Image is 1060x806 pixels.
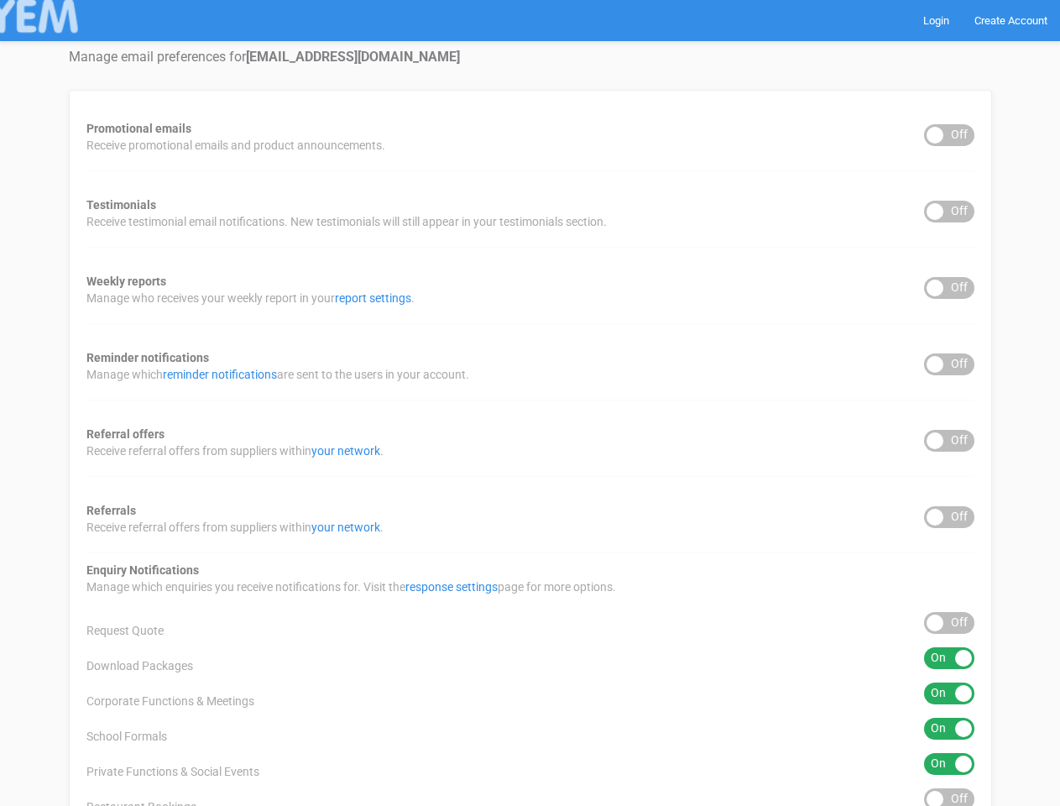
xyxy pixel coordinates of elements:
[86,563,199,577] strong: Enquiry Notifications
[163,368,277,381] a: reminder notifications
[86,504,136,517] strong: Referrals
[86,657,193,674] span: Download Packages
[86,137,385,154] span: Receive promotional emails and product announcements.
[246,49,460,65] strong: [EMAIL_ADDRESS][DOMAIN_NAME]
[86,693,254,709] span: Corporate Functions & Meetings
[86,198,156,212] strong: Testimonials
[86,351,209,364] strong: Reminder notifications
[86,622,164,639] span: Request Quote
[86,275,166,288] strong: Weekly reports
[86,122,191,135] strong: Promotional emails
[69,50,992,65] h4: Manage email preferences for
[311,521,380,534] a: your network
[86,366,469,383] span: Manage which are sent to the users in your account.
[86,578,616,595] span: Manage which enquiries you receive notifications for. Visit the page for more options.
[335,291,411,305] a: report settings
[86,519,384,536] span: Receive referral offers from suppliers within .
[86,763,259,780] span: Private Functions & Social Events
[86,442,384,459] span: Receive referral offers from suppliers within .
[311,444,380,458] a: your network
[86,290,415,306] span: Manage who receives your weekly report in your .
[86,213,607,230] span: Receive testimonial email notifications. New testimonials will still appear in your testimonials ...
[405,580,498,594] a: response settings
[86,728,167,745] span: School Formals
[86,427,164,441] strong: Referral offers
